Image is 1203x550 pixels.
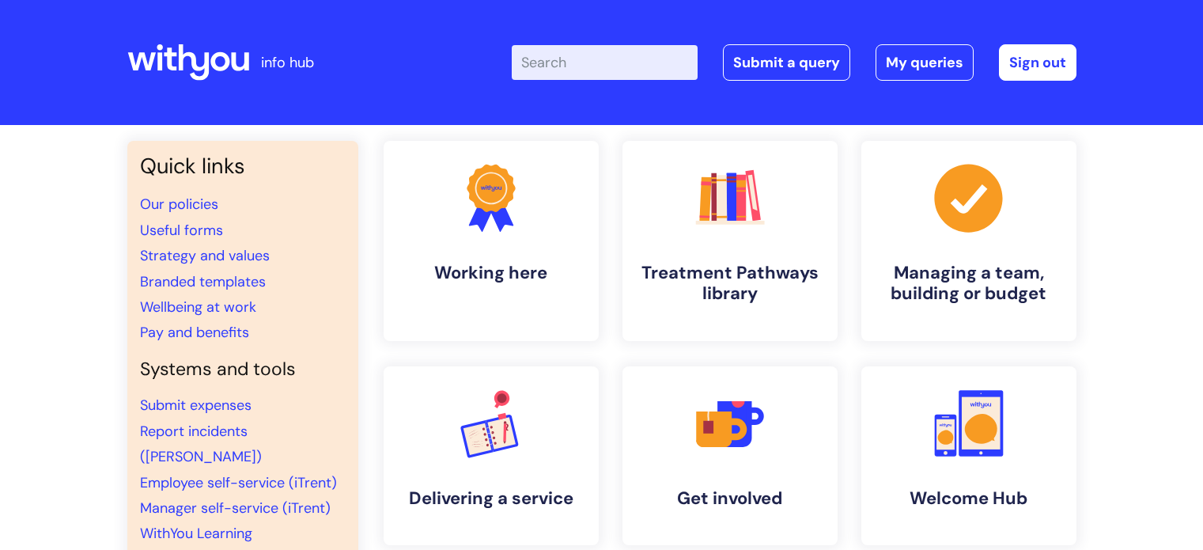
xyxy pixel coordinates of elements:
h4: Get involved [635,488,825,509]
a: WithYou Learning [140,524,252,543]
a: Pay and benefits [140,323,249,342]
a: Branded templates [140,272,266,291]
a: Welcome Hub [861,366,1076,545]
a: Working here [384,141,599,341]
a: Submit expenses [140,396,252,415]
a: Employee self-service (iTrent) [140,473,337,492]
a: Managing a team, building or budget [861,141,1076,341]
a: Report incidents ([PERSON_NAME]) [140,422,262,466]
a: Strategy and values [140,246,270,265]
a: Submit a query [723,44,850,81]
a: Wellbeing at work [140,298,256,317]
h4: Treatment Pathways library [635,263,825,305]
h4: Systems and tools [140,358,346,381]
a: Treatment Pathways library [622,141,838,341]
h4: Welcome Hub [874,488,1064,509]
a: My queries [876,44,974,81]
h4: Managing a team, building or budget [874,263,1064,305]
a: Manager self-service (iTrent) [140,499,331,518]
input: Search [512,45,698,80]
h4: Delivering a service [396,488,586,509]
a: Our policies [140,195,218,214]
div: | - [512,44,1076,81]
h4: Working here [396,263,586,283]
a: Get involved [622,366,838,545]
h3: Quick links [140,154,346,179]
a: Sign out [999,44,1076,81]
p: info hub [261,50,314,75]
a: Useful forms [140,221,223,240]
a: Delivering a service [384,366,599,545]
